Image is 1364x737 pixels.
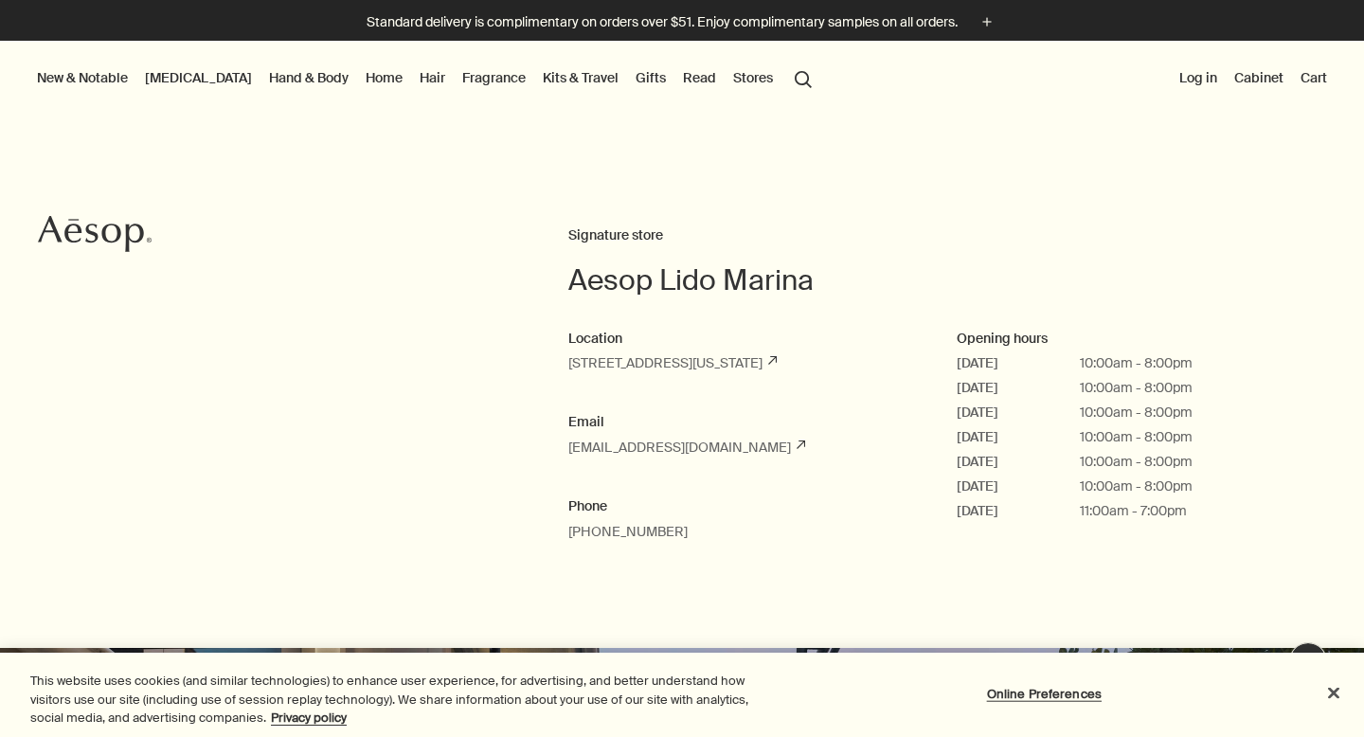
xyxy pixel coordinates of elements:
a: Hair [416,65,449,90]
div: This website uses cookies (and similar technologies) to enhance user experience, for advertising,... [30,672,750,728]
span: 10:00am - 8:00pm [1080,353,1193,373]
h1: Aesop Lido Marina [568,261,1345,299]
h2: Opening hours [957,328,1307,351]
a: Hand & Body [265,65,352,90]
a: [MEDICAL_DATA] [141,65,256,90]
span: 10:00am - 8:00pm [1080,476,1193,496]
span: [DATE] [957,452,1080,472]
h2: Location [568,328,919,351]
span: [DATE] [957,353,1080,373]
h2: Phone [568,495,919,518]
button: Live Assistance [1289,642,1327,680]
span: 10:00am - 8:00pm [1080,403,1193,422]
span: [DATE] [957,427,1080,447]
button: Standard delivery is complimentary on orders over $51. Enjoy complimentary samples on all orders. [367,11,997,33]
button: Online Preferences, Opens the preference center dialog [985,674,1104,712]
button: Close [1313,672,1355,713]
span: 10:00am - 8:00pm [1080,452,1193,472]
a: [PHONE_NUMBER] [568,523,688,540]
a: More information about your privacy, opens in a new tab [271,710,347,726]
button: New & Notable [33,65,132,90]
button: Stores [729,65,777,90]
a: Read [679,65,720,90]
span: 10:00am - 8:00pm [1080,378,1193,398]
a: Aesop [33,210,156,262]
a: Gifts [632,65,670,90]
button: Log in [1176,65,1221,90]
a: Cabinet [1230,65,1287,90]
button: Open search [786,60,820,96]
span: [DATE] [957,476,1080,496]
p: Standard delivery is complimentary on orders over $51. Enjoy complimentary samples on all orders. [367,12,958,32]
a: Kits & Travel [539,65,622,90]
h2: Signature store [568,225,1345,247]
span: [DATE] [957,501,1080,521]
a: [EMAIL_ADDRESS][DOMAIN_NAME] [568,439,805,456]
nav: primary [33,41,820,117]
span: 10:00am - 8:00pm [1080,427,1193,447]
span: 11:00am - 7:00pm [1080,501,1187,521]
h2: Email [568,411,919,434]
a: Fragrance [458,65,529,90]
a: Home [362,65,406,90]
button: Cart [1297,65,1331,90]
nav: supplementary [1176,41,1331,117]
span: [DATE] [957,378,1080,398]
svg: Aesop [38,215,152,253]
a: [STREET_ADDRESS][US_STATE] [568,354,777,371]
span: [DATE] [957,403,1080,422]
